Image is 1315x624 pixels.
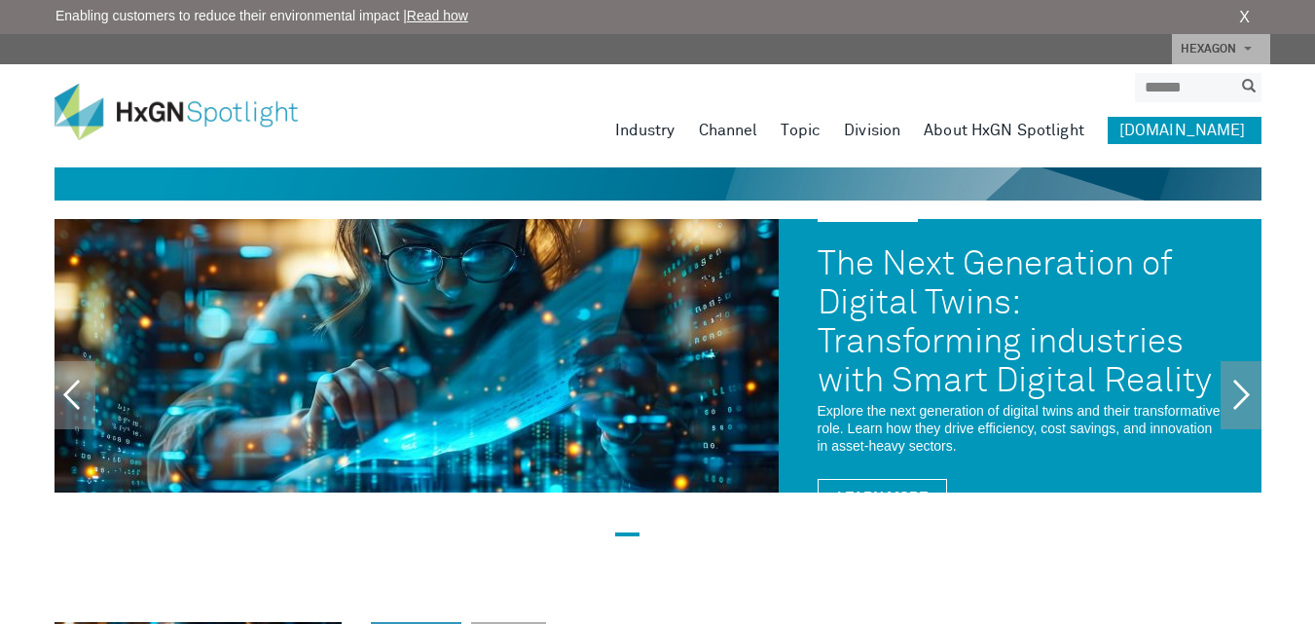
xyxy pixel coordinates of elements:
[1172,34,1270,64] a: HEXAGON
[818,479,947,515] a: Learn More
[407,8,468,23] a: Read how
[699,117,758,144] a: Channel
[781,117,821,144] a: Topic
[1108,117,1261,144] a: [DOMAIN_NAME]
[55,6,468,26] span: Enabling customers to reduce their environmental impact |
[55,219,779,493] img: The Next Generation of Digital Twins: Transforming industries with Smart Digital Reality
[55,84,327,140] img: HxGN Spotlight
[818,402,1223,455] p: Explore the next generation of digital twins and their transformative role. Learn how they drive ...
[818,232,1223,402] a: The Next Generation of Digital Twins: Transforming industries with Smart Digital Reality
[615,117,676,144] a: Industry
[1221,361,1261,429] a: Next
[1239,6,1250,29] a: X
[924,117,1084,144] a: About HxGN Spotlight
[844,117,900,144] a: Division
[55,361,95,429] a: Previous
